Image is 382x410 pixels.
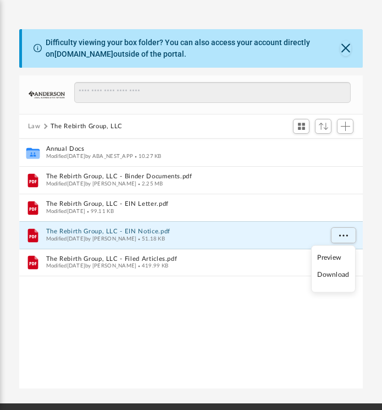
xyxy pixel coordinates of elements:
span: 99.11 KB [85,209,114,214]
span: Modified [DATE] [46,209,85,214]
button: Add [337,119,353,134]
input: Search files and folders [74,82,351,103]
button: The Rebirth Group, LLC - Filed Articles.pdf [46,255,322,263]
button: More options [330,227,356,244]
button: The Rebirth Group, LLC - EIN Notice.pdf [46,228,322,236]
button: Switch to Grid View [293,119,309,134]
a: [DOMAIN_NAME] [54,50,113,58]
span: Modified [DATE] by [PERSON_NAME] [46,263,136,269]
button: Close [340,41,351,56]
span: 51.18 KB [136,236,165,242]
span: 2.25 MB [136,181,163,187]
button: The Rebirth Group, LLC - EIN Letter.pdf [46,201,322,208]
li: Download [317,269,349,281]
span: Modified [DATE] by ABA_NEST_APP [46,154,133,159]
span: Modified [DATE] by [PERSON_NAME] [46,181,136,187]
span: Modified [DATE] by [PERSON_NAME] [46,236,136,242]
div: Difficulty viewing your box folder? You can also access your account directly on outside of the p... [46,37,340,60]
button: Law [28,122,41,132]
span: 10.27 KB [133,154,162,159]
button: The Rebirth Group, LLC [51,122,123,132]
div: grid [19,139,363,389]
li: Preview [317,252,349,263]
ul: More options [311,245,356,293]
span: 419.99 KB [136,263,168,269]
button: The Rebirth Group, LLC - Binder Documents.pdf [46,173,322,181]
button: Sort [315,119,331,134]
button: Annual Docs [46,146,322,153]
